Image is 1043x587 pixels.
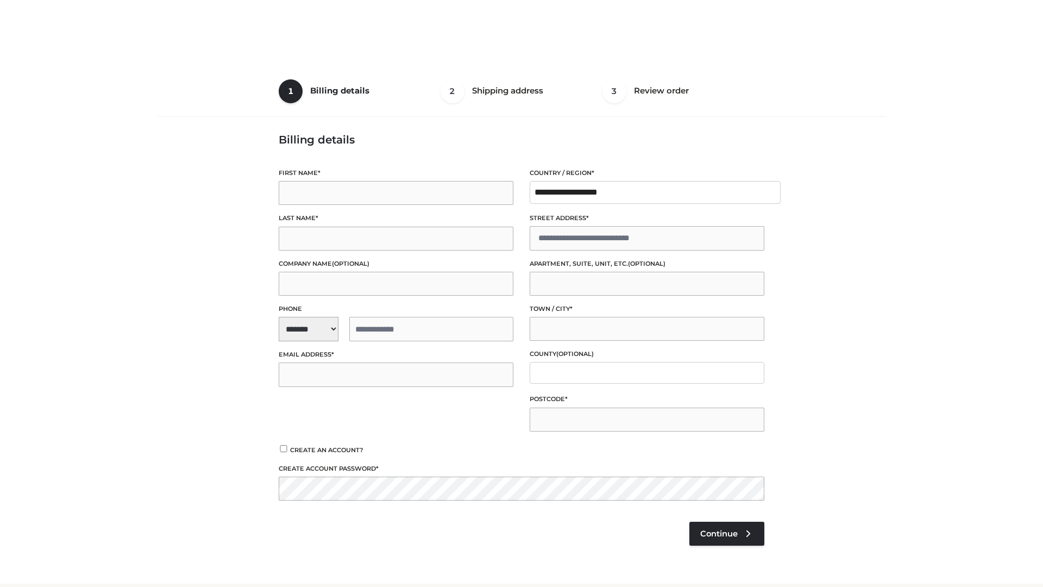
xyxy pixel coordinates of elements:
span: Create an account? [290,446,363,454]
label: County [530,349,764,359]
label: Create account password [279,464,764,474]
label: Town / City [530,304,764,314]
span: Continue [700,529,738,539]
span: 2 [441,79,464,103]
label: Apartment, suite, unit, etc. [530,259,764,269]
span: (optional) [628,260,665,267]
h3: Billing details [279,133,764,146]
span: Billing details [310,85,369,96]
span: 3 [602,79,626,103]
span: (optional) [556,350,594,358]
label: Phone [279,304,513,314]
span: Review order [634,85,689,96]
label: Company name [279,259,513,269]
label: Postcode [530,394,764,404]
label: Email address [279,349,513,360]
input: Create an account? [279,445,288,452]
label: Country / Region [530,168,764,178]
a: Continue [689,522,764,546]
label: First name [279,168,513,178]
label: Last name [279,213,513,223]
span: 1 [279,79,303,103]
span: (optional) [332,260,369,267]
label: Street address [530,213,764,223]
span: Shipping address [472,85,543,96]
